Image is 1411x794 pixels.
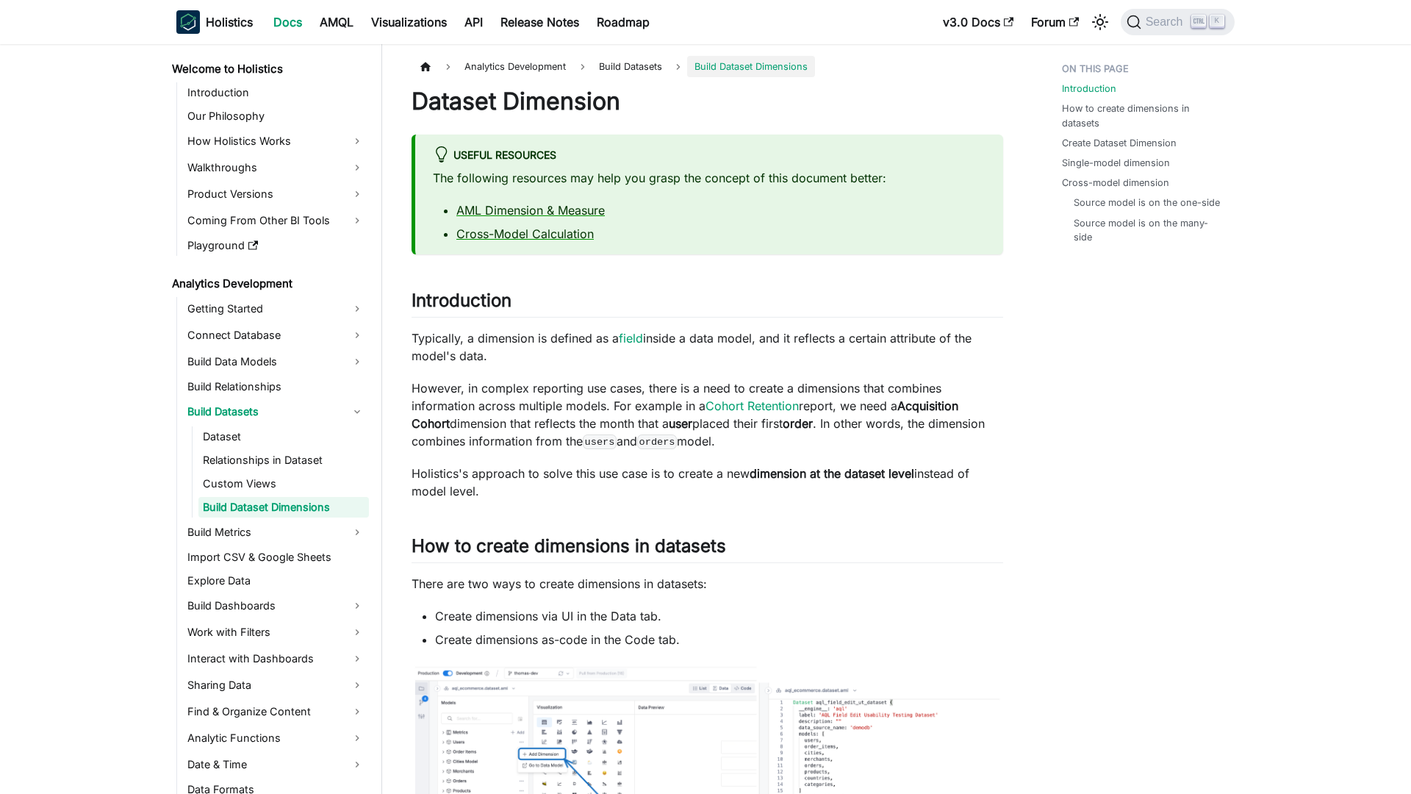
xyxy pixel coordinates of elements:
[311,10,362,34] a: AMQL
[183,673,369,697] a: Sharing Data
[412,290,1003,318] h2: Introduction
[492,10,588,34] a: Release Notes
[162,44,382,794] nav: Docs sidebar
[412,87,1003,116] h1: Dataset Dimension
[183,521,369,544] a: Build Metrics
[412,575,1003,593] p: There are two ways to create dimensions in datasets:
[456,203,605,218] a: AML Dimension & Measure
[183,571,369,591] a: Explore Data
[637,434,677,449] code: orders
[1062,156,1170,170] a: Single-model dimension
[198,450,369,471] a: Relationships in Dataset
[198,426,369,447] a: Dataset
[412,56,439,77] a: Home page
[1141,15,1192,29] span: Search
[619,331,643,346] a: field
[183,700,369,723] a: Find & Organize Content
[687,56,815,77] span: Build Dataset Dimensions
[433,146,985,165] div: Useful resources
[412,56,1003,77] nav: Breadcrumbs
[183,129,369,153] a: How Holistics Works
[168,59,369,79] a: Welcome to Holistics
[705,398,799,413] a: Cohort Retention
[435,607,1003,625] li: Create dimensions via UI in the Data tab.
[183,400,369,423] a: Build Datasets
[934,10,1022,34] a: v3.0 Docs
[183,726,369,750] a: Analytic Functions
[412,535,1003,563] h2: How to create dimensions in datasets
[1022,10,1088,34] a: Forum
[168,273,369,294] a: Analytics Development
[206,13,253,31] b: Holistics
[433,169,985,187] p: The following resources may help you grasp the concept of this document better:
[456,10,492,34] a: API
[183,235,369,256] a: Playground
[362,10,456,34] a: Visualizations
[412,329,1003,365] p: Typically, a dimension is defined as a inside a data model, and it reflects a certain attribute o...
[183,376,369,397] a: Build Relationships
[435,631,1003,648] li: Create dimensions as-code in the Code tab.
[456,226,594,241] a: Cross-Model Calculation
[183,547,369,568] a: Import CSV & Google Sheets
[183,647,369,670] a: Interact with Dashboards
[592,56,669,77] span: Build Datasets
[583,434,617,449] code: users
[183,156,369,179] a: Walkthroughs
[1121,9,1235,35] button: Search (Ctrl+K)
[1210,15,1224,28] kbd: K
[412,465,1003,500] p: Holistics's approach to solve this use case is to create a new instead of model level.
[183,297,369,321] a: Getting Started
[176,10,253,34] a: HolisticsHolistics
[198,497,369,518] a: Build Dataset Dimensions
[1062,101,1226,129] a: How to create dimensions in datasets
[183,82,369,103] a: Introduction
[183,350,369,373] a: Build Data Models
[198,473,369,494] a: Custom Views
[1088,10,1112,34] button: Switch between dark and light mode (currently light mode)
[1062,82,1116,96] a: Introduction
[1074,216,1220,244] a: Source model is on the many-side
[183,594,369,618] a: Build Dashboards
[669,416,692,431] strong: user
[183,753,369,776] a: Date & Time
[588,10,658,34] a: Roadmap
[783,416,813,431] strong: order
[1062,176,1169,190] a: Cross-model dimension
[1062,136,1177,150] a: Create Dataset Dimension
[183,620,369,644] a: Work with Filters
[457,56,573,77] span: Analytics Development
[183,323,369,347] a: Connect Database
[183,182,369,206] a: Product Versions
[1074,196,1220,210] a: Source model is on the one-side
[183,106,369,126] a: Our Philosophy
[265,10,311,34] a: Docs
[176,10,200,34] img: Holistics
[183,209,369,232] a: Coming From Other BI Tools
[750,466,914,481] strong: dimension at the dataset level
[412,379,1003,450] p: However, in complex reporting use cases, there is a need to create a dimensions that combines inf...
